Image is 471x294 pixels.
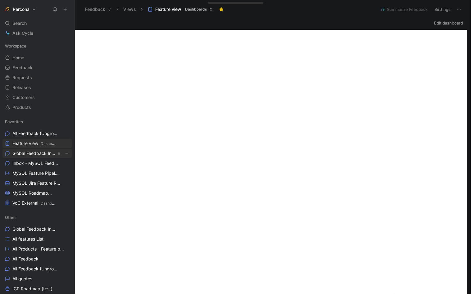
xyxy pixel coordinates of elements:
[41,141,61,146] span: Dashboards
[2,159,72,168] a: Inbox - MySQL Feedback
[41,201,61,206] span: Dashboards
[12,104,31,111] span: Products
[2,129,72,138] a: All Feedback (Ungrouped)
[12,150,56,157] span: Global Feedback Inbox
[12,75,32,81] span: Requests
[12,84,31,91] span: Releases
[2,103,72,112] a: Products
[12,266,58,272] span: All Feedback (Ungrouped)
[12,286,52,292] span: ICP Roadmap (test)
[12,160,60,167] span: Inbox - MySQL Feedback
[63,150,70,156] button: View actions
[2,284,72,293] a: ICP Roadmap (test)
[2,213,72,222] div: Other
[120,5,139,14] button: Views
[5,214,16,220] span: Other
[2,234,72,244] a: All features List
[12,226,57,232] span: Global Feedback Inbox
[12,256,38,262] span: All Feedback
[185,6,207,12] span: Dashboards
[12,170,60,177] span: MySQL Feature Pipeline
[2,244,72,254] a: All Products - Feature pipeline
[12,65,33,71] span: Feedback
[432,5,454,14] button: Settings
[155,6,181,12] span: Feature view
[12,246,64,252] span: All Products - Feature pipeline
[2,73,72,82] a: Requests
[2,29,72,38] a: Ask Cycle
[378,5,431,14] button: Summarize Feedback
[2,274,72,283] a: All quotes
[2,83,72,92] a: Releases
[2,254,72,264] a: All Feedback
[12,20,27,27] span: Search
[2,188,72,198] a: MySQL RoadmapMySQL
[2,224,72,234] a: Global Feedback Inbox
[2,93,72,102] a: Customers
[2,149,72,158] a: Global Feedback InboxView actions
[2,179,72,188] a: MySQL Jira Feature Requests
[2,19,72,28] div: Search
[432,19,466,27] button: Edit dashboard
[12,190,57,197] span: MySQL Roadmap
[51,191,64,196] span: MySQL
[12,140,57,147] span: Feature view
[4,6,10,12] img: Percona
[2,169,72,178] a: MySQL Feature Pipeline
[2,53,72,62] a: Home
[5,43,26,49] span: Workspace
[12,276,32,282] span: All quotes
[12,130,60,137] span: All Feedback (Ungrouped)
[2,213,72,293] div: OtherGlobal Feedback InboxAll features ListAll Products - Feature pipelineAll FeedbackAll Feedbac...
[2,117,72,126] div: Favorites
[2,41,72,51] div: Workspace
[12,236,43,242] span: All features List
[5,119,23,125] span: Favorites
[2,63,72,72] a: Feedback
[12,180,61,187] span: MySQL Jira Feature Requests
[12,94,35,101] span: Customers
[2,5,38,14] button: PerconaPercona
[2,198,72,208] a: VoC ExternalDashboards
[13,7,29,12] h1: Percona
[82,5,114,14] button: Feedback
[12,29,33,37] span: Ask Cycle
[145,5,216,14] button: Feature viewDashboards
[2,264,72,274] a: All Feedback (Ungrouped)
[12,55,24,61] span: Home
[12,200,57,206] span: VoC External
[2,139,72,148] a: Feature viewDashboards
